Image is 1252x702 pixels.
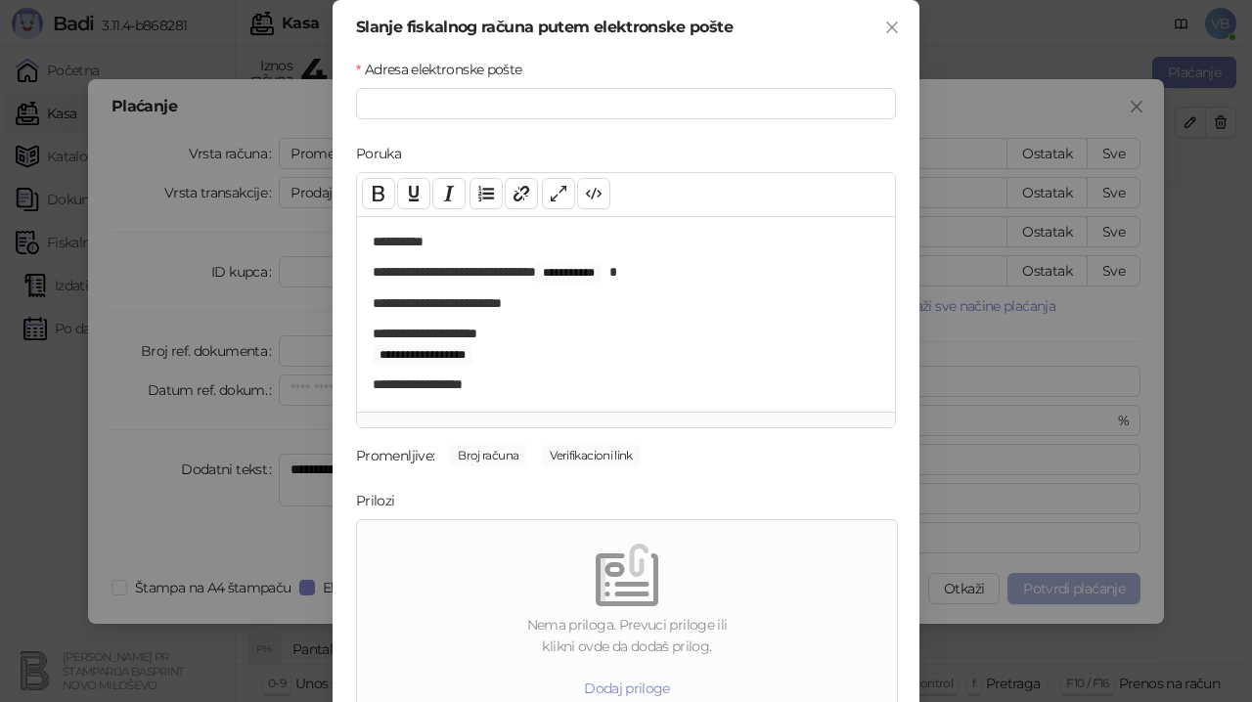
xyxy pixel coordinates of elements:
[876,20,908,35] span: Zatvori
[365,614,889,657] div: Nema priloga. Prevuci priloge ili klikni ovde da dodaš prilog.
[356,20,896,35] div: Slanje fiskalnog računa putem elektronske pošte
[432,178,466,209] button: Italic
[577,178,610,209] button: Code view
[505,178,538,209] button: Link
[596,544,658,606] img: empty
[356,490,407,511] label: Prilozi
[356,59,534,80] label: Adresa elektronske pošte
[397,178,430,209] button: Underline
[542,445,640,466] span: Verifikacioni link
[362,178,395,209] button: Bold
[356,445,434,466] div: Promenljive:
[542,178,575,209] button: Full screen
[356,143,414,164] label: Poruka
[884,20,900,35] span: close
[356,88,896,119] input: Adresa elektronske pošte
[876,12,908,43] button: Close
[450,445,526,466] span: Broj računa
[469,178,503,209] button: List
